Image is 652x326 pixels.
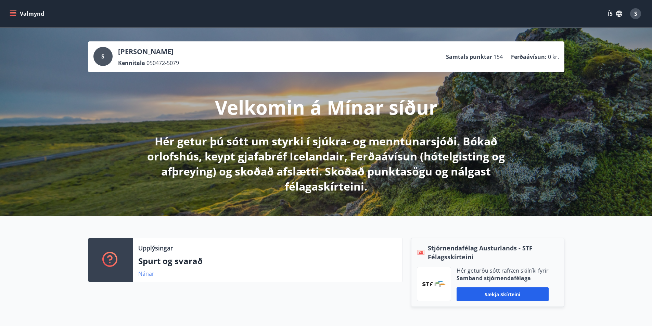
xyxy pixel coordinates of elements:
span: Stjórnendafélag Austurlands - STF Félagsskírteini [428,244,559,261]
span: 154 [494,53,503,61]
p: Ferðaávísun : [511,53,547,61]
span: 050472-5079 [146,59,179,67]
span: 0 kr. [548,53,559,61]
p: Velkomin á Mínar síður [215,94,437,120]
button: menu [8,8,47,20]
a: Nánar [138,270,154,277]
button: S [627,5,644,22]
span: S [101,53,104,60]
p: Kennitala [118,59,145,67]
button: Sækja skírteini [457,287,549,301]
p: Upplýsingar [138,244,173,252]
p: Hér getur þú sótt um styrki í sjúkra- og menntunarsjóði. Bókað orlofshús, keypt gjafabréf Iceland... [145,134,507,194]
p: Spurt og svarað [138,255,397,267]
img: vjCaq2fThgY3EUYqSgpjEiBg6WP39ov69hlhuPVN.png [422,281,446,287]
p: Hér geturðu sótt rafræn skilríki fyrir [457,267,549,274]
button: ÍS [604,8,626,20]
p: Samtals punktar [446,53,492,61]
p: Samband stjórnendafélaga [457,274,549,282]
span: S [634,10,637,17]
p: [PERSON_NAME] [118,47,179,56]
